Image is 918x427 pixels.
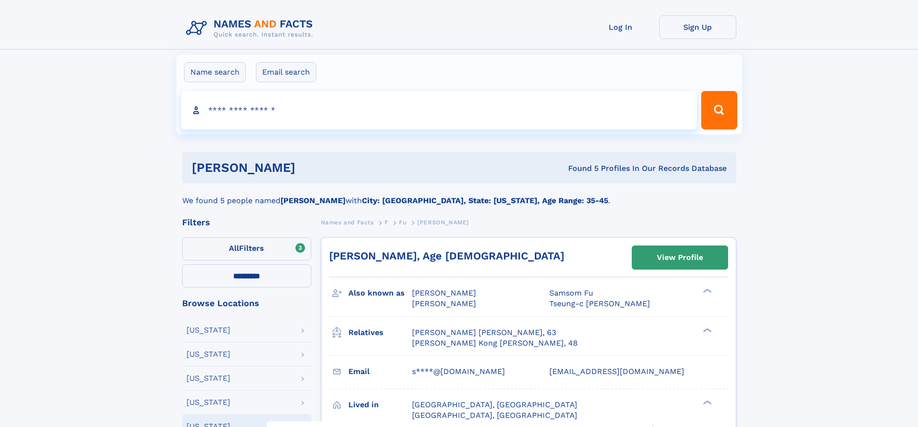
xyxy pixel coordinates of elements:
[432,163,727,174] div: Found 5 Profiles In Our Records Database
[186,375,230,382] div: [US_STATE]
[399,216,406,228] a: Fu
[701,327,712,333] div: ❯
[348,324,412,341] h3: Relatives
[184,62,246,82] label: Name search
[182,299,311,308] div: Browse Locations
[549,367,684,376] span: [EMAIL_ADDRESS][DOMAIN_NAME]
[321,216,374,228] a: Names and Facts
[657,246,703,269] div: View Profile
[192,162,432,174] h1: [PERSON_NAME]
[182,237,311,260] label: Filters
[412,411,577,420] span: [GEOGRAPHIC_DATA], [GEOGRAPHIC_DATA]
[549,299,650,308] span: Tseung-c [PERSON_NAME]
[399,219,406,226] span: Fu
[280,196,346,205] b: [PERSON_NAME]
[701,288,712,294] div: ❯
[582,15,659,39] a: Log In
[329,250,564,262] a: [PERSON_NAME], Age [DEMOGRAPHIC_DATA]
[632,246,728,269] a: View Profile
[385,216,388,228] a: F
[229,244,239,253] span: All
[182,218,311,227] div: Filters
[186,399,230,406] div: [US_STATE]
[256,62,316,82] label: Email search
[186,326,230,334] div: [US_STATE]
[417,219,469,226] span: [PERSON_NAME]
[701,91,737,129] button: Search Button
[701,399,712,405] div: ❯
[659,15,736,39] a: Sign Up
[181,91,697,129] input: search input
[186,350,230,358] div: [US_STATE]
[412,338,578,349] a: [PERSON_NAME] Kong [PERSON_NAME], 48
[412,299,476,308] span: [PERSON_NAME]
[182,183,736,207] div: We found 5 people named with .
[348,397,412,413] h3: Lived in
[549,288,593,298] span: Samsom Fu
[385,219,388,226] span: F
[412,400,577,409] span: [GEOGRAPHIC_DATA], [GEOGRAPHIC_DATA]
[348,363,412,380] h3: Email
[182,15,321,41] img: Logo Names and Facts
[348,285,412,301] h3: Also known as
[362,196,608,205] b: City: [GEOGRAPHIC_DATA], State: [US_STATE], Age Range: 35-45
[412,327,556,338] a: [PERSON_NAME] [PERSON_NAME], 63
[412,288,476,298] span: [PERSON_NAME]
